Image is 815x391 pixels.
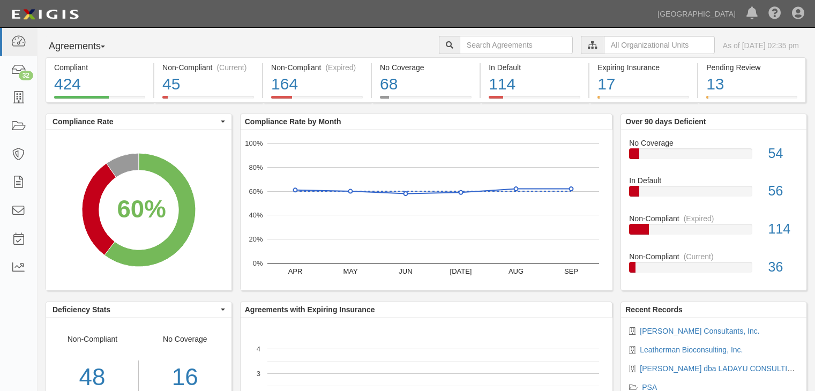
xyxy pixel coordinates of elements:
[117,192,166,227] div: 60%
[706,62,797,73] div: Pending Review
[509,267,524,275] text: AUG
[263,96,371,104] a: Non-Compliant(Expired)164
[629,138,798,176] a: No Coverage54
[216,62,246,73] div: (Current)
[489,62,580,73] div: In Default
[325,62,356,73] div: (Expired)
[640,327,759,335] a: [PERSON_NAME] Consultants, Inc.
[629,213,798,251] a: Non-Compliant(Expired)114
[249,187,263,195] text: 60%
[760,220,806,239] div: 114
[257,345,260,353] text: 4
[257,370,260,378] text: 3
[372,96,480,104] a: No Coverage68
[489,73,580,96] div: 114
[629,251,798,281] a: Non-Compliant(Current)36
[241,130,612,290] svg: A chart.
[53,116,218,127] span: Compliance Rate
[249,211,263,219] text: 40%
[162,73,254,96] div: 45
[760,258,806,277] div: 36
[288,267,302,275] text: APR
[684,213,714,224] div: (Expired)
[54,73,145,96] div: 424
[249,163,263,171] text: 80%
[46,96,153,104] a: Compliant424
[46,130,231,290] svg: A chart.
[19,71,33,80] div: 32
[380,62,472,73] div: No Coverage
[252,259,263,267] text: 0%
[706,73,797,96] div: 13
[760,182,806,201] div: 56
[621,175,806,186] div: In Default
[621,138,806,148] div: No Coverage
[684,251,714,262] div: (Current)
[460,36,573,54] input: Search Agreements
[54,62,145,73] div: Compliant
[271,62,363,73] div: Non-Compliant (Expired)
[625,305,683,314] b: Recent Records
[46,36,126,57] button: Agreements
[604,36,715,54] input: All Organizational Units
[481,96,588,104] a: In Default114
[8,5,82,24] img: logo-5460c22ac91f19d4615b14bd174203de0afe785f0fc80cf4dbbc73dc1793850b.png
[723,40,799,51] div: As of [DATE] 02:35 pm
[450,267,472,275] text: [DATE]
[768,7,781,20] i: Help Center - Complianz
[597,62,689,73] div: Expiring Insurance
[271,73,363,96] div: 164
[760,144,806,163] div: 54
[154,96,262,104] a: Non-Compliant(Current)45
[53,304,218,315] span: Deficiency Stats
[399,267,412,275] text: JUN
[629,175,798,213] a: In Default56
[597,73,689,96] div: 17
[162,62,254,73] div: Non-Compliant (Current)
[380,73,472,96] div: 68
[640,345,743,354] a: Leatherman Bioconsulting, Inc.
[46,114,231,129] button: Compliance Rate
[621,251,806,262] div: Non-Compliant
[245,139,263,147] text: 100%
[589,96,697,104] a: Expiring Insurance17
[245,117,341,126] b: Compliance Rate by Month
[46,302,231,317] button: Deficiency Stats
[249,235,263,243] text: 20%
[652,3,741,25] a: [GEOGRAPHIC_DATA]
[698,96,806,104] a: Pending Review13
[245,305,375,314] b: Agreements with Expiring Insurance
[564,267,578,275] text: SEP
[625,117,706,126] b: Over 90 days Deficient
[343,267,358,275] text: MAY
[621,213,806,224] div: Non-Compliant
